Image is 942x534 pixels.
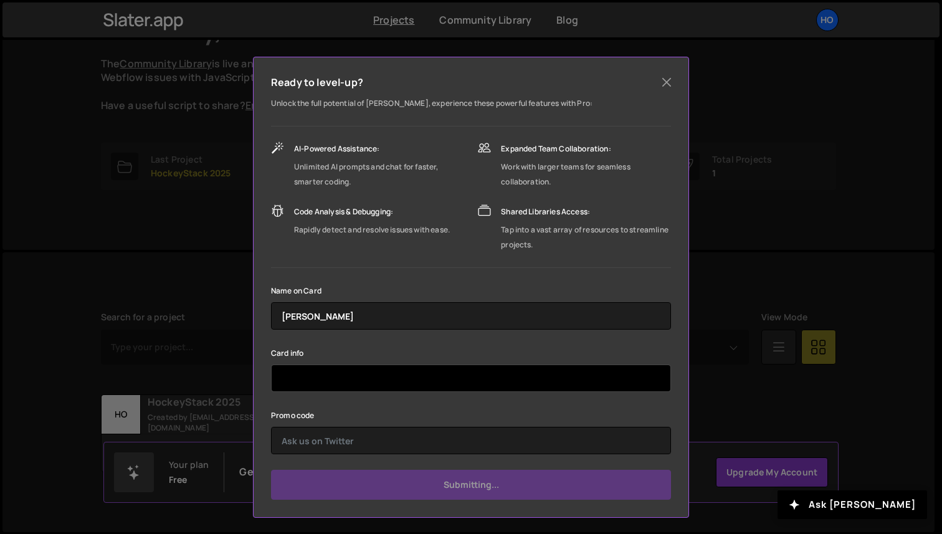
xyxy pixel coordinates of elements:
[271,96,671,111] p: Unlock the full potential of [PERSON_NAME], experience these powerful features with Pro:
[271,409,315,422] label: Promo code
[282,365,660,392] iframe: Secure card payment input frame
[271,75,363,90] h5: Ready to level-up?
[271,302,671,330] input: Kelly Slater
[271,285,321,297] label: Name on Card
[294,141,465,156] div: AI-Powered Assistance:
[501,222,671,252] div: Tap into a vast array of resources to streamline projects.
[271,427,671,454] input: Ask us on Twitter
[501,141,671,156] div: Expanded Team Collaboration:
[294,160,465,189] div: Unlimited AI prompts and chat for faster, smarter coding.
[778,490,927,519] button: Ask [PERSON_NAME]
[294,222,450,237] div: Rapidly detect and resolve issues with ease.
[271,347,303,360] label: Card info
[501,204,671,219] div: Shared Libraries Access:
[657,73,676,92] button: Close
[501,160,671,189] div: Work with larger teams for seamless collaboration.
[294,204,450,219] div: Code Analysis & Debugging:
